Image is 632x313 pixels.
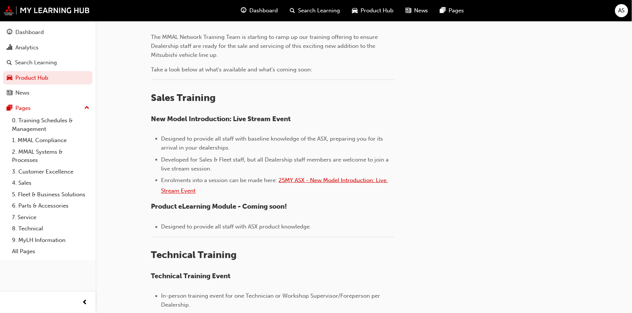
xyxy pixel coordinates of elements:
[82,298,88,307] span: prev-icon
[151,92,216,104] span: Sales Training
[3,41,92,55] a: Analytics
[7,90,12,96] span: news-icon
[4,6,90,15] img: mmal
[249,6,278,15] span: Dashboard
[161,156,391,172] span: Developed for Sales & Fleet staff, but all Dealership staff members are welcome to join a live st...
[3,24,92,101] button: DashboardAnalyticsSearch LearningProduct HubNews
[399,3,434,18] a: news-iconNews
[9,115,92,135] a: 0. Training Schedules & Management
[7,75,12,82] span: car-icon
[434,3,470,18] a: pages-iconPages
[352,6,358,15] span: car-icon
[9,146,92,166] a: 2. MMAL Systems & Processes
[151,115,291,123] span: New Model Introduction: Live Stream Event
[3,86,92,100] a: News
[619,6,625,15] span: AS
[284,3,346,18] a: search-iconSearch Learning
[161,135,385,151] span: Designed to provide all staff with baseline knowledge of the ASX, preparing you for its arrival i...
[3,71,92,85] a: Product Hub
[9,223,92,234] a: 8. Technical
[151,66,313,73] span: Take a look below at what's available and what's coming soon:
[290,6,295,15] span: search-icon
[151,34,380,58] span: The MMAL Network Training Team is starting to ramp up our training offering to ensure Dealership ...
[3,101,92,115] button: Pages
[15,58,57,67] div: Search Learning
[3,56,92,70] a: Search Learning
[151,249,237,261] span: Technical Training
[161,224,312,230] span: Designed to provide all staff with ASX product knowledge.
[15,28,44,37] div: Dashboard
[414,6,428,15] span: News
[3,25,92,39] a: Dashboard
[346,3,399,18] a: car-iconProduct Hub
[9,166,92,178] a: 3. Customer Excellence
[615,4,628,17] button: AS
[15,104,31,113] div: Pages
[15,89,30,97] div: News
[361,6,394,15] span: Product Hub
[151,203,288,211] span: Product eLearning Module - Coming soon!
[84,103,89,113] span: up-icon
[235,3,284,18] a: guage-iconDashboard
[151,272,231,280] span: Technical Training Event
[151,13,361,21] span: The launch of the All-New Mitsubishi ASX is fast approaching!
[7,29,12,36] span: guage-icon
[449,6,464,15] span: Pages
[298,6,340,15] span: Search Learning
[9,246,92,257] a: All Pages
[7,105,12,112] span: pages-icon
[405,6,411,15] span: news-icon
[7,59,12,66] span: search-icon
[9,200,92,212] a: 6. Parts & Accessories
[15,43,39,52] div: Analytics
[9,177,92,189] a: 4. Sales
[161,293,382,309] span: In-person training event for one Technician or Workshop Supervisor/Foreperson per Dealership.
[7,45,12,51] span: chart-icon
[440,6,446,15] span: pages-icon
[9,212,92,223] a: 7. Service
[161,177,277,184] span: Enrolments into a session can be made here:
[9,234,92,246] a: 9. MyLH Information
[9,135,92,146] a: 1. MMAL Compliance
[9,189,92,200] a: 5. Fleet & Business Solutions
[241,6,246,15] span: guage-icon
